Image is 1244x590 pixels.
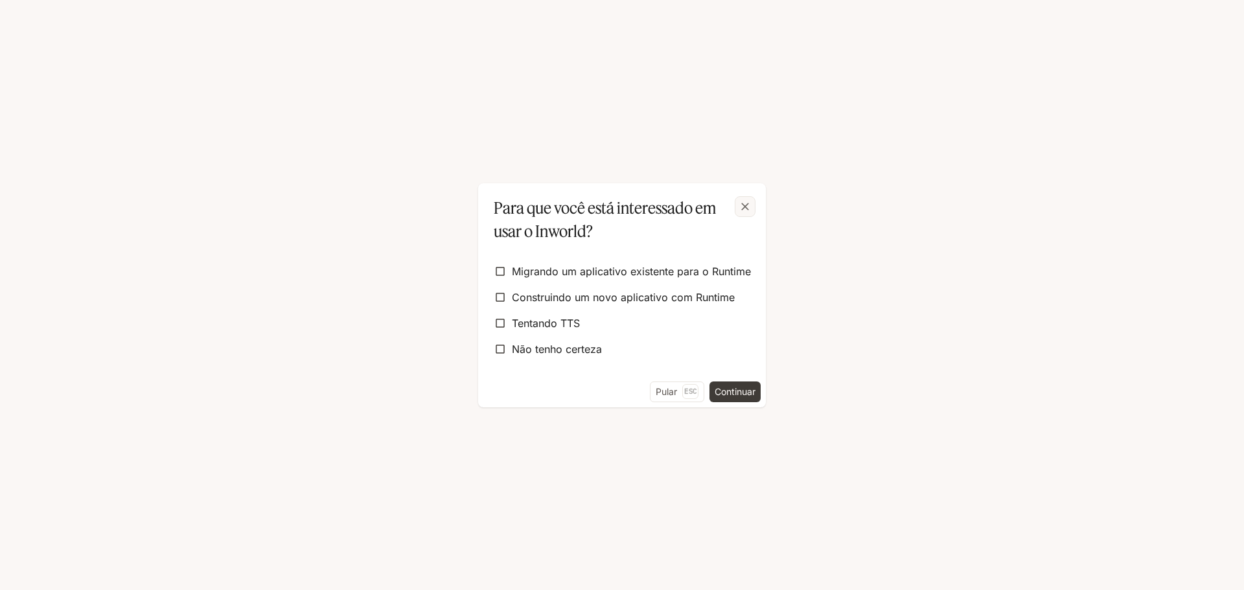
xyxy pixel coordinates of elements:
font: Esc [684,387,697,396]
font: Continuar [715,386,755,397]
button: Continuar [709,381,761,402]
font: Pular [656,386,677,397]
button: PularEsc [650,381,704,402]
font: Tentando TTS [512,317,580,330]
font: Não tenho certeza [512,343,602,356]
font: Migrando um aplicativo existente para o Runtime [512,265,751,278]
font: Construindo um novo aplicativo com Runtime [512,291,735,304]
font: Para que você está interessado em usar o Inworld? [494,198,716,241]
